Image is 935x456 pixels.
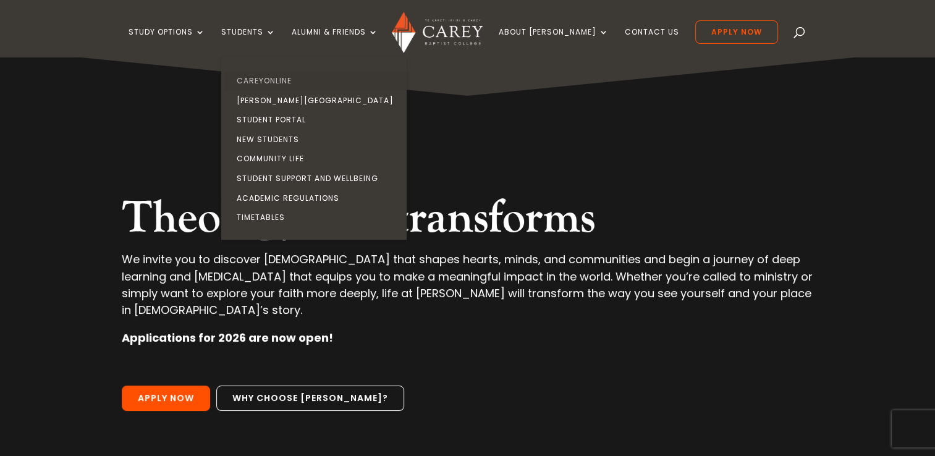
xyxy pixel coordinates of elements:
[122,330,333,345] strong: Applications for 2026 are now open!
[392,12,483,53] img: Carey Baptist College
[292,28,378,57] a: Alumni & Friends
[224,188,410,208] a: Academic Regulations
[625,28,679,57] a: Contact Us
[695,20,778,44] a: Apply Now
[224,91,410,111] a: [PERSON_NAME][GEOGRAPHIC_DATA]
[129,28,205,57] a: Study Options
[216,386,404,412] a: Why choose [PERSON_NAME]?
[224,130,410,150] a: New Students
[224,169,410,188] a: Student Support and Wellbeing
[122,386,210,412] a: Apply Now
[221,28,276,57] a: Students
[224,208,410,227] a: Timetables
[224,110,410,130] a: Student Portal
[224,71,410,91] a: CareyOnline
[499,28,609,57] a: About [PERSON_NAME]
[224,149,410,169] a: Community Life
[122,251,813,329] p: We invite you to discover [DEMOGRAPHIC_DATA] that shapes hearts, minds, and communities and begin...
[122,192,813,251] h2: Theology that transforms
